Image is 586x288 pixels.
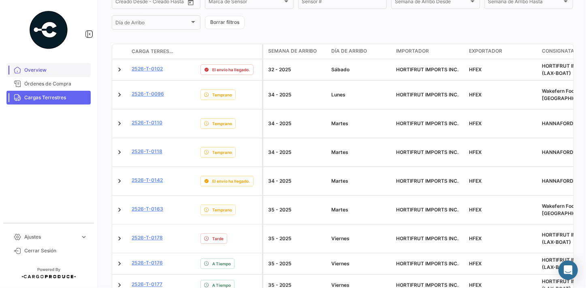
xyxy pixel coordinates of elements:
[469,47,502,55] span: Exportador
[132,90,164,98] a: 2526-T-0096
[469,120,482,126] span: HFEX
[396,260,458,267] span: HORTIFRUT IMPORTS INC.
[115,235,124,243] a: Expand/Collapse Row
[268,177,325,185] div: 34 - 2025
[132,259,163,267] a: 2526-T-0176
[132,177,163,184] a: 2526-T-0142
[24,66,87,74] span: Overview
[331,120,390,127] div: Martes
[80,233,87,241] span: expand_more
[6,91,91,105] a: Cargas Terrestres
[128,45,177,58] datatable-header-cell: Carga Terrestre #
[469,235,482,241] span: HFEX
[469,260,482,267] span: HFEX
[331,91,390,98] div: Lunes
[268,47,317,55] span: Semana de Arribo
[331,177,390,185] div: Martes
[469,92,482,98] span: HFEX
[331,235,390,242] div: Viernes
[24,80,87,87] span: Órdenes de Compra
[132,48,174,55] span: Carga Terrestre #
[132,65,163,73] a: 2526-T-0102
[268,260,325,267] div: 35 - 2025
[205,16,245,29] button: Borrar filtros
[115,177,124,185] a: Expand/Collapse Row
[115,119,124,128] a: Expand/Collapse Row
[268,206,325,213] div: 35 - 2025
[331,66,390,73] div: Sábado
[331,149,390,156] div: Martes
[115,91,124,99] a: Expand/Collapse Row
[212,149,232,156] span: Temprano
[396,120,458,126] span: HORTIFRUT IMPORTS INC.
[268,149,325,156] div: 34 - 2025
[212,66,250,73] span: El envío ha llegado.
[396,92,458,98] span: HORTIFRUT IMPORTS INC.
[396,235,458,241] span: HORTIFRUT IMPORTS INC.
[24,247,87,254] span: Cerrar Sesión
[132,281,162,288] a: 2526-T-0177
[396,149,458,155] span: HORTIFRUT IMPORTS INC.
[132,234,163,241] a: 2526-T-0178
[132,205,163,213] a: 2526-T-0163
[24,233,77,241] span: Ajustes
[212,260,231,267] span: A Tiempo
[331,47,367,55] span: Día de Arribo
[469,207,482,213] span: HFEX
[393,44,466,59] datatable-header-cell: Importador
[115,148,124,156] a: Expand/Collapse Row
[263,44,328,59] datatable-header-cell: Semana de Arribo
[115,21,190,27] span: Día de Arribo
[177,48,197,55] datatable-header-cell: Póliza
[132,148,162,155] a: 2526-T-0118
[328,44,393,59] datatable-header-cell: Día de Arribo
[115,260,124,268] a: Expand/Collapse Row
[212,235,224,242] span: Tarde
[396,207,458,213] span: HORTIFRUT IMPORTS INC.
[212,92,232,98] span: Temprano
[469,178,482,184] span: HFEX
[466,44,539,59] datatable-header-cell: Exportador
[396,282,458,288] span: HORTIFRUT IMPORTS INC.
[115,66,124,74] a: Expand/Collapse Row
[396,178,458,184] span: HORTIFRUT IMPORTS INC.
[212,207,232,213] span: Temprano
[268,120,325,127] div: 34 - 2025
[212,178,250,184] span: El envío ha llegado.
[542,47,582,55] span: Consignatario
[396,47,429,55] span: Importador
[268,66,325,73] div: 32 - 2025
[115,206,124,214] a: Expand/Collapse Row
[268,91,325,98] div: 34 - 2025
[331,206,390,213] div: Martes
[197,48,262,55] datatable-header-cell: Estado de Envio
[132,119,162,126] a: 2526-T-0110
[212,120,232,127] span: Temprano
[469,66,482,73] span: HFEX
[558,260,578,280] div: Abrir Intercom Messenger
[24,94,87,101] span: Cargas Terrestres
[28,10,69,50] img: powered-by.png
[469,282,482,288] span: HFEX
[6,77,91,91] a: Órdenes de Compra
[469,149,482,155] span: HFEX
[268,235,325,242] div: 35 - 2025
[396,66,458,73] span: HORTIFRUT IMPORTS INC.
[331,260,390,267] div: Viernes
[6,63,91,77] a: Overview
